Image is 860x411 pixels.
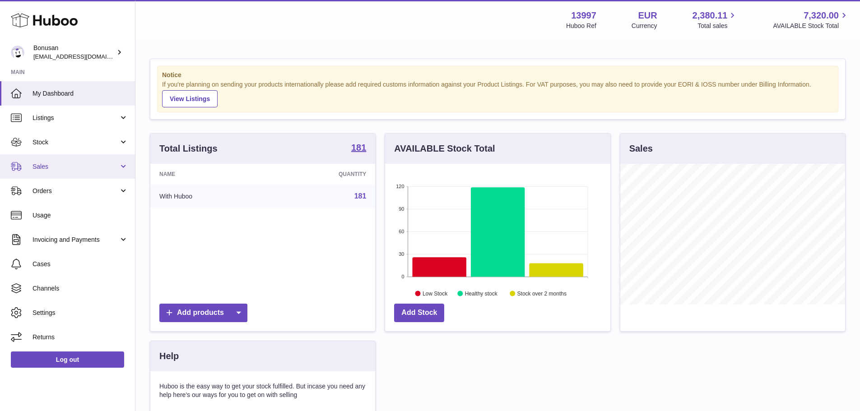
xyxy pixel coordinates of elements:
[517,290,567,296] text: Stock over 2 months
[162,90,218,107] a: View Listings
[33,138,119,147] span: Stock
[33,53,133,60] span: [EMAIL_ADDRESS][DOMAIN_NAME]
[33,309,128,317] span: Settings
[773,22,849,30] span: AVAILABLE Stock Total
[162,80,833,107] div: If you're planning on sending your products internationally please add required customs informati...
[150,164,269,185] th: Name
[394,143,495,155] h3: AVAILABLE Stock Total
[804,9,839,22] span: 7,320.00
[33,211,128,220] span: Usage
[33,284,128,293] span: Channels
[571,9,596,22] strong: 13997
[33,89,128,98] span: My Dashboard
[399,251,404,257] text: 30
[33,187,119,195] span: Orders
[11,46,24,59] img: internalAdmin-13997@internal.huboo.com
[638,9,657,22] strong: EUR
[629,143,653,155] h3: Sales
[693,9,738,30] a: 2,380.11 Total sales
[402,274,404,279] text: 0
[269,164,375,185] th: Quantity
[159,350,179,362] h3: Help
[632,22,657,30] div: Currency
[162,71,833,79] strong: Notice
[566,22,596,30] div: Huboo Ref
[150,185,269,208] td: With Huboo
[159,304,247,322] a: Add products
[33,114,119,122] span: Listings
[159,143,218,155] h3: Total Listings
[11,351,124,368] a: Log out
[33,333,128,342] span: Returns
[399,206,404,212] text: 90
[354,192,367,200] a: 181
[159,382,366,399] p: Huboo is the easy way to get your stock fulfilled. But incase you need any help here's our ways f...
[394,304,444,322] a: Add Stock
[773,9,849,30] a: 7,320.00 AVAILABLE Stock Total
[351,143,366,154] a: 181
[465,290,498,296] text: Healthy stock
[33,236,119,244] span: Invoicing and Payments
[423,290,448,296] text: Low Stock
[351,143,366,152] strong: 181
[693,9,728,22] span: 2,380.11
[697,22,738,30] span: Total sales
[33,162,119,171] span: Sales
[399,229,404,234] text: 60
[396,184,404,189] text: 120
[33,44,115,61] div: Bonusan
[33,260,128,268] span: Cases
